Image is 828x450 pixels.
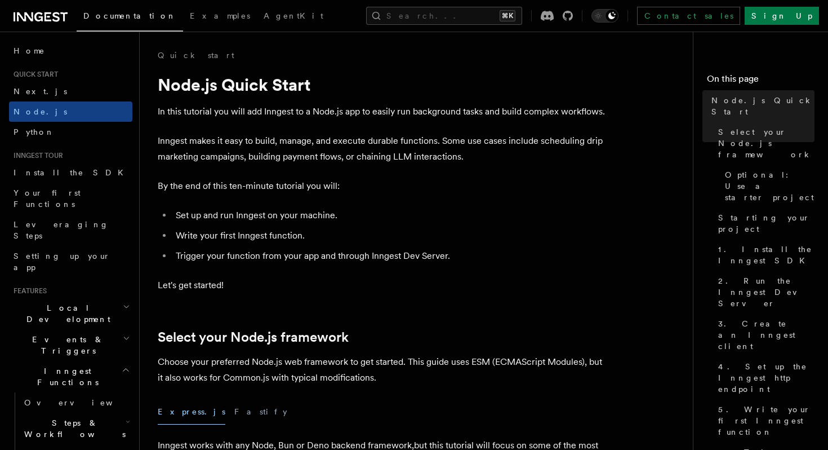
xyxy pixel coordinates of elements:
a: Select your Node.js framework [714,122,814,165]
a: Install the SDK [9,162,132,183]
span: Starting your project [718,212,814,235]
span: Overview [24,398,140,407]
span: Setting up your app [14,252,110,272]
button: Toggle dark mode [591,9,618,23]
a: 2. Run the Inngest Dev Server [714,271,814,314]
p: By the end of this ten-minute tutorial you will: [158,178,608,194]
span: Install the SDK [14,168,130,177]
span: Documentation [83,11,176,20]
a: Starting your project [714,208,814,239]
span: Your first Functions [14,188,81,209]
a: 4. Set up the Inngest http endpoint [714,356,814,399]
span: Python [14,127,55,136]
a: Leveraging Steps [9,214,132,246]
span: Select your Node.js framework [718,126,814,160]
span: 5. Write your first Inngest function [718,404,814,438]
span: Events & Triggers [9,334,123,356]
button: Express.js [158,399,225,425]
a: Contact sales [637,7,740,25]
span: 3. Create an Inngest client [718,318,814,352]
span: Leveraging Steps [14,220,109,240]
span: 2. Run the Inngest Dev Server [718,275,814,309]
span: Inngest tour [9,151,63,160]
p: Choose your preferred Node.js web framework to get started. This guide uses ESM (ECMAScript Modul... [158,354,608,386]
a: Node.js [9,102,132,122]
a: 1. Install the Inngest SDK [714,239,814,271]
a: Quick start [158,50,234,61]
button: Fastify [234,399,287,425]
a: Select your Node.js framework [158,329,349,345]
a: Sign Up [745,7,819,25]
li: Write your first Inngest function. [172,228,608,244]
span: AgentKit [264,11,323,20]
span: Features [9,286,47,295]
a: Python [9,122,132,142]
span: Steps & Workflows [20,417,126,440]
h1: Node.js Quick Start [158,74,608,95]
a: 5. Write your first Inngest function [714,399,814,442]
span: 4. Set up the Inngest http endpoint [718,361,814,395]
kbd: ⌘K [500,10,515,21]
button: Local Development [9,298,132,329]
span: 1. Install the Inngest SDK [718,244,814,266]
a: Optional: Use a starter project [720,165,814,208]
button: Events & Triggers [9,329,132,361]
span: Quick start [9,70,58,79]
a: AgentKit [257,3,330,30]
a: Next.js [9,81,132,102]
span: Node.js Quick Start [711,95,814,117]
a: 3. Create an Inngest client [714,314,814,356]
button: Steps & Workflows [20,413,132,444]
li: Set up and run Inngest on your machine. [172,208,608,223]
button: Search...⌘K [366,7,522,25]
a: Examples [183,3,257,30]
li: Trigger your function from your app and through Inngest Dev Server. [172,248,608,264]
p: Inngest makes it easy to build, manage, and execute durable functions. Some use cases include sch... [158,133,608,165]
span: Examples [190,11,250,20]
span: Optional: Use a starter project [725,169,814,203]
span: Inngest Functions [9,365,122,388]
span: Local Development [9,302,123,325]
a: Node.js Quick Start [707,90,814,122]
span: Next.js [14,87,67,96]
button: Inngest Functions [9,361,132,392]
h4: On this page [707,72,814,90]
a: Documentation [77,3,183,32]
a: Setting up your app [9,246,132,277]
a: Your first Functions [9,183,132,214]
p: In this tutorial you will add Inngest to a Node.js app to easily run background tasks and build c... [158,104,608,120]
a: Home [9,41,132,61]
a: Overview [20,392,132,413]
span: Home [14,45,45,56]
span: Node.js [14,107,67,116]
p: Let's get started! [158,277,608,293]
